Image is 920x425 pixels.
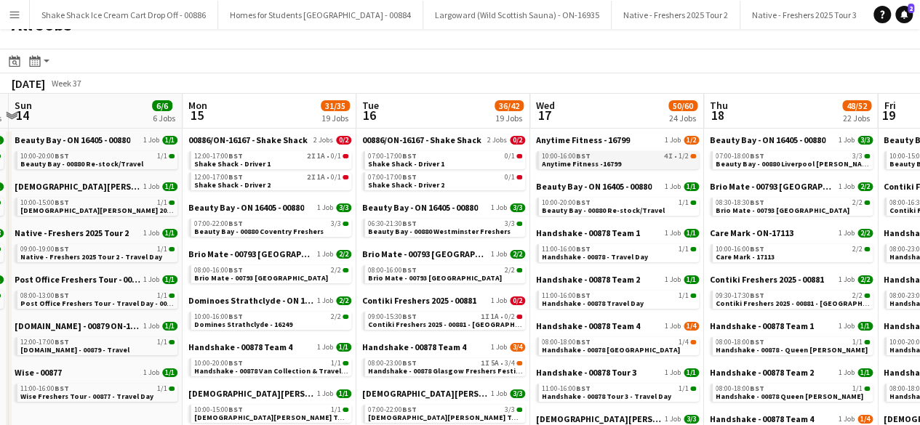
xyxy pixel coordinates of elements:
span: 2I [307,153,316,160]
a: Beauty Bay - ON 16405 - 008801 Job3/3 [362,202,525,213]
button: Largoward (Wild Scottish Sauna) - ON-16935 [423,1,612,29]
span: 3/3 [852,153,863,160]
div: [DOMAIN_NAME] - 00879 ON-162111 Job1/112:00-17:00BST1/1[DOMAIN_NAME] - 00879 - Travel [15,320,177,367]
div: • [368,360,522,367]
a: Anytime Fitness - 167991 Job1/2 [536,134,699,145]
span: 1 Job [665,229,681,238]
a: 10:00-16:00BST4I•1/2Anytime Fitness -16799 [542,151,696,168]
div: 00886/ON-16167 - Shake Shack2 Jobs0/207:00-17:00BST0/1Shake Shack - Driver 107:00-17:00BST0/1Shak... [362,134,525,202]
span: 1/1 [679,199,689,206]
span: 0/1 [505,174,515,181]
span: 08:00-18:00 [716,339,764,346]
span: 1 Job [317,343,333,352]
a: Handshake - 00878 Team 11 Job1/1 [536,227,699,238]
span: 1/1 [336,343,351,352]
span: 1 Job [143,368,159,377]
span: BST [576,198,591,207]
span: BST [576,291,591,300]
span: BST [750,151,764,161]
span: BST [228,172,243,182]
div: Handshake - 00878 Team 41 Job1/110:00-20:00BST1/1Handshake - 00878 Van Collection & Travel Day [188,341,351,388]
a: Dominoes Strathclyde - ON 162491 Job2/2 [188,295,351,306]
div: • [194,174,348,181]
span: Wise - 00877 [15,367,62,378]
span: Handshake - 00878 - Queen Marys [716,345,868,355]
span: 3/4 [510,343,525,352]
span: 11:00-16:00 [542,292,591,299]
span: 1/1 [162,182,177,191]
span: 1 Job [491,250,507,259]
span: BST [402,172,417,182]
div: Dominoes Strathclyde - ON 162491 Job2/210:00-16:00BST2/2Domines Strathclyde - 16249 [188,295,351,341]
a: 08:00-18:00BST1/4Handshake - 00878 [GEOGRAPHIC_DATA] [542,337,696,354]
span: 0/2 [336,136,351,145]
div: Native - Freshers 2025 Tour 21 Job1/109:00-19:00BST1/1Native - Freshers 2025 Tour 2 - Travel Day [15,227,177,274]
span: 1/1 [157,292,167,299]
a: Wise - 008771 Job1/1 [15,367,177,378]
span: Brio Mate - 00793 Birmingham [188,248,314,259]
a: Beauty Bay - ON 16405 - 008801 Job1/1 [536,181,699,192]
a: Handshake - 00878 Team 41 Job1/1 [188,341,351,352]
a: 10:00-20:00BST1/1Handshake - 00878 Van Collection & Travel Day [194,358,348,375]
span: 1/2 [679,153,689,160]
span: BST [750,198,764,207]
a: 09:00-15:30BST1I1A•0/2Contiki Freshers 2025 - 00881 - [GEOGRAPHIC_DATA] [GEOGRAPHIC_DATA] - [GEOG... [368,312,522,328]
span: 2/2 [852,246,863,253]
a: 10:00-16:00BST2/2Care Mark - 17113 [716,244,870,261]
div: Brio Mate - 00793 [GEOGRAPHIC_DATA]1 Job2/208:30-18:30BST2/2Brio Mate - 00793 [GEOGRAPHIC_DATA] [710,181,873,227]
span: Handshake - 00878 Team 2 [710,367,814,378]
span: BST [228,312,243,321]
div: • [194,153,348,160]
span: 0/1 [505,153,515,160]
span: 1 Job [839,182,855,191]
span: BST [576,337,591,347]
div: Brio Mate - 00793 [GEOGRAPHIC_DATA]1 Job2/208:00-16:00BST2/2Brio Mate - 00793 [GEOGRAPHIC_DATA] [362,248,525,295]
a: 07:00-17:00BST0/1Shake Shack - Driver 1 [368,151,522,168]
span: 1/2 [684,136,699,145]
div: Handshake - 00878 Team 11 Job1/108:00-18:00BST1/1Handshake - 00878 - Queen [PERSON_NAME] [710,320,873,367]
span: 1/1 [679,246,689,253]
span: BST [55,337,69,347]
span: BST [402,358,417,368]
span: 10:00-16:00 [542,153,591,160]
a: 08:00-23:00BST1I5A•3/4Handshake - 00878 Glasgow Freshers Festival [368,358,522,375]
span: Handshake - 00878 - Travel Day [542,252,648,262]
span: 1 Job [839,229,855,238]
span: 09:00-15:30 [368,313,417,320]
a: 09:00-19:00BST1/1Native - Freshers 2025 Tour 2 - Travel Day [20,244,175,261]
span: 2/2 [857,229,873,238]
span: BST [228,219,243,228]
span: 1 Job [665,275,681,284]
span: Domines Strathclyde - 16249 [194,320,292,329]
span: BST [55,291,69,300]
span: 1 Job [839,136,855,145]
div: Beauty Bay - ON 16405 - 008801 Job3/307:00-18:00BST3/3Beauty Bay - 00880 Liverpool [PERSON_NAME] ... [710,134,873,181]
span: Shake Shack - Driver 2 [368,180,444,190]
span: 1/1 [857,322,873,331]
span: 1/1 [157,199,167,206]
span: Post Office Freshers Tour - 00850 [15,274,140,285]
span: 08:00-16:00 [368,267,417,274]
span: 1 Job [491,343,507,352]
span: 2/2 [852,292,863,299]
button: Shake Shack Ice Cream Cart Drop Off - 00886 [30,1,218,29]
span: Care Mark - 17113 [716,252,775,262]
span: 2/2 [331,313,341,320]
span: BST [55,244,69,254]
span: 1/1 [684,229,699,238]
span: 2 [908,4,914,13]
span: 0/2 [510,136,525,145]
a: Brio Mate - 00793 [GEOGRAPHIC_DATA]1 Job2/2 [362,248,525,259]
span: 10:00-20:00 [194,360,243,367]
div: Handshake - 00878 Team 11 Job1/111:00-16:00BST1/1Handshake - 00878 - Travel Day [536,227,699,274]
span: 1/1 [162,136,177,145]
span: Handshake - 00878 Travel Day [542,299,644,308]
span: Handshake - 00878 Team 4 [188,341,292,352]
span: Brio Mate - 00793 Birmingham [368,273,502,283]
span: Brio Mate - 00793 Birmingham [362,248,488,259]
span: 08:00-18:00 [542,339,591,346]
span: 1/1 [331,360,341,367]
a: Beauty Bay - ON 16405 - 008801 Job3/3 [188,202,351,213]
span: 1/1 [162,275,177,284]
a: 11:00-16:00BST1/1Handshake - 00878 Travel Day [542,291,696,307]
